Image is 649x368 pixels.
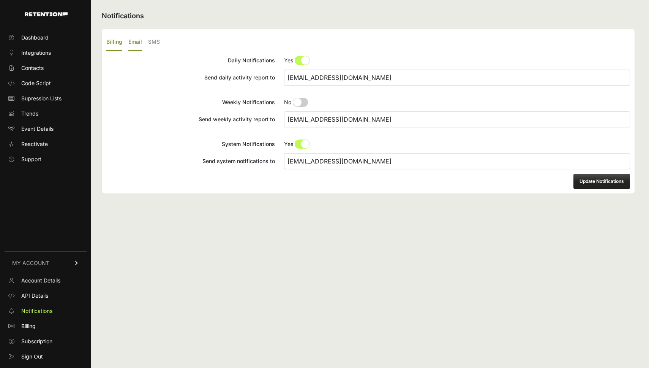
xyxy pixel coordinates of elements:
[5,305,87,317] a: Notifications
[284,153,630,169] input: Send system notifications to
[106,116,275,123] div: Send weekly activity report to
[102,11,635,21] h2: Notifications
[106,33,122,51] label: Billing
[21,322,36,330] span: Billing
[21,277,60,284] span: Account Details
[5,32,87,44] a: Dashboard
[21,338,52,345] span: Subscription
[21,155,41,163] span: Support
[106,157,275,165] div: Send system notifications to
[5,251,87,274] a: MY ACCOUNT
[12,259,49,267] span: MY ACCOUNT
[106,74,275,81] div: Send daily activity report to
[21,140,48,148] span: Reactivate
[573,174,630,189] button: Update Notifications
[5,77,87,89] a: Code Script
[5,320,87,332] a: Billing
[5,47,87,59] a: Integrations
[106,57,275,64] div: Daily Notifications
[128,33,142,51] label: Email
[5,335,87,347] a: Subscription
[284,111,630,127] input: Send weekly activity report to
[284,70,630,86] input: Send daily activity report to
[5,290,87,302] a: API Details
[5,153,87,165] a: Support
[5,108,87,120] a: Trends
[148,33,160,51] label: SMS
[21,34,49,41] span: Dashboard
[21,125,54,133] span: Event Details
[21,353,43,360] span: Sign Out
[106,140,275,148] div: System Notifications
[25,12,68,16] img: Retention.com
[5,351,87,363] a: Sign Out
[21,292,48,300] span: API Details
[21,110,38,117] span: Trends
[21,307,52,315] span: Notifications
[5,62,87,74] a: Contacts
[21,79,51,87] span: Code Script
[106,98,275,106] div: Weekly Notifications
[21,49,51,57] span: Integrations
[5,92,87,105] a: Supression Lists
[21,64,44,72] span: Contacts
[21,95,62,102] span: Supression Lists
[5,123,87,135] a: Event Details
[5,138,87,150] a: Reactivate
[5,274,87,287] a: Account Details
